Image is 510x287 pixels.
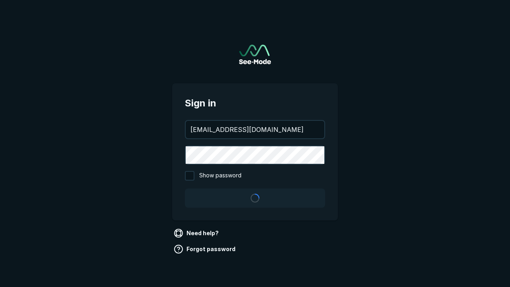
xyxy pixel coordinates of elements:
img: See-Mode Logo [239,45,271,64]
span: Sign in [185,96,325,110]
span: Show password [199,171,241,181]
a: Go to sign in [239,45,271,64]
input: your@email.com [186,121,324,138]
a: Need help? [172,227,222,240]
a: Forgot password [172,243,239,256]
